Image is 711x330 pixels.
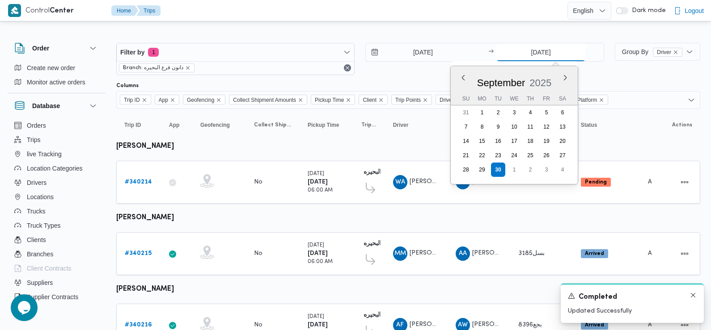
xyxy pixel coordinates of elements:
[27,220,60,231] span: Truck Types
[308,188,333,193] small: 06:00 AM
[456,246,470,261] div: Ali Abadallah Abadalsmd Aljsamai
[577,118,635,132] button: Status
[11,204,102,218] button: Trucks
[459,134,473,148] div: day-14
[539,105,554,120] div: day-5
[491,163,505,177] div: day-30
[507,120,521,134] div: day-10
[136,5,161,16] button: Trips
[27,206,45,217] span: Trucks
[116,214,174,221] b: [PERSON_NAME]
[393,121,409,129] span: Driver
[254,178,262,186] div: No
[657,48,671,56] span: Driver
[159,95,168,105] span: App
[27,263,72,274] span: Client Contracts
[507,105,521,120] div: day-3
[233,95,296,105] span: Collect Shipment Amounts
[395,175,405,189] span: WA
[555,148,570,163] div: day-27
[459,92,473,105] div: Su
[648,179,667,185] span: Admin
[315,95,344,105] span: Pickup Time
[568,306,697,316] p: Updated Successfully
[342,63,353,73] button: Remove
[491,92,505,105] div: Tu
[116,286,174,292] b: [PERSON_NAME]
[185,65,190,71] button: remove selected entity
[555,120,570,134] div: day-13
[121,118,157,132] button: Trip ID
[459,120,473,134] div: day-7
[507,134,521,148] div: day-17
[7,61,106,93] div: Order
[472,250,523,256] span: [PERSON_NAME]
[507,148,521,163] div: day-24
[518,251,545,256] span: بسل3185
[581,121,597,129] span: Status
[410,179,461,184] span: [PERSON_NAME]
[27,163,83,174] span: Location Categories
[27,234,46,245] span: Clients
[7,118,106,312] div: Database
[125,322,152,328] b: # 340216
[11,190,102,204] button: Locations
[142,97,147,103] button: Remove Trip ID from selection in this group
[410,250,461,256] span: [PERSON_NAME]
[581,249,608,258] span: Arrived
[197,118,241,132] button: Geofencing
[585,251,604,256] b: Arrived
[488,49,494,55] div: →
[308,171,324,176] small: [DATE]
[359,95,388,104] span: Client
[459,105,473,120] div: day-31
[555,105,570,120] div: day-6
[688,96,695,104] button: Open list of options
[308,251,328,256] b: [DATE]
[459,163,473,177] div: day-28
[555,134,570,148] div: day-20
[298,97,303,103] button: Remove Collect Shipment Amounts from selection in this group
[11,218,102,233] button: Truck Types
[622,48,682,55] span: Group By Driver
[11,304,102,318] button: Devices
[460,74,467,81] button: Previous Month
[459,246,467,261] span: AA
[539,163,554,177] div: day-3
[475,148,489,163] div: day-22
[410,322,461,327] span: [PERSON_NAME]
[27,277,53,288] span: Suppliers
[653,48,682,57] span: Driver
[475,134,489,148] div: day-15
[577,95,597,105] span: Platform
[364,312,408,318] b: دانون فرع البحيره
[27,149,62,159] span: live Tracking
[308,121,339,129] span: Pickup Time
[165,118,188,132] button: App
[672,121,692,129] span: Actions
[27,120,46,131] span: Orders
[475,120,489,134] div: day-8
[361,121,377,129] span: Trip Points
[187,95,214,105] span: Geofencing
[117,43,354,61] button: Filter by1 active filters
[14,100,98,111] button: Database
[579,292,617,303] span: Completed
[11,118,102,133] button: Orders
[529,77,552,89] div: Button. Open the year selector. 2025 is currently selected.
[116,143,174,150] b: [PERSON_NAME]
[200,121,230,129] span: Geofencing
[120,95,151,104] span: Trip ID
[125,251,152,256] b: # 340215
[32,43,49,54] h3: Order
[8,4,21,17] img: X8yXhbKr1z7QwAAAABJRU5ErkJggg==
[555,92,570,105] div: Sa
[346,97,351,103] button: Remove Pickup Time from selection in this group
[581,178,611,187] span: Pending
[254,121,292,129] span: Collect Shipment Amounts
[50,8,74,14] b: Center
[440,95,454,105] span: Driver
[148,48,159,57] span: 1 active filters
[11,61,102,75] button: Create new order
[169,121,179,129] span: App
